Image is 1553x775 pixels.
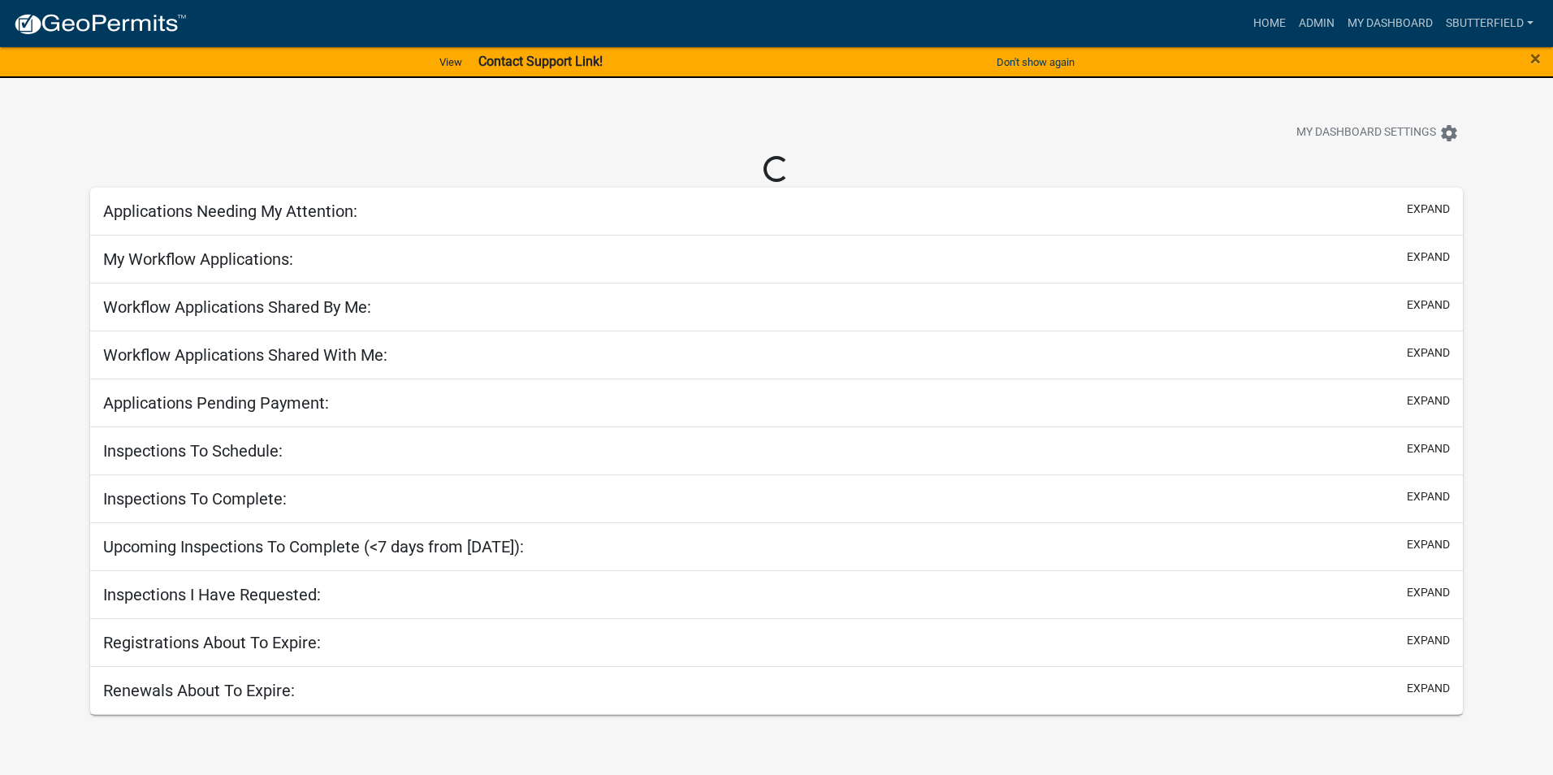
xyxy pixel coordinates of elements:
[1407,249,1450,266] button: expand
[1407,536,1450,553] button: expand
[103,345,387,365] h5: Workflow Applications Shared With Me:
[990,49,1081,76] button: Don't show again
[103,585,321,604] h5: Inspections I Have Requested:
[103,681,295,700] h5: Renewals About To Expire:
[1407,680,1450,697] button: expand
[103,297,371,317] h5: Workflow Applications Shared By Me:
[1407,344,1450,362] button: expand
[1292,8,1341,39] a: Admin
[103,489,287,509] h5: Inspections To Complete:
[433,49,469,76] a: View
[103,441,283,461] h5: Inspections To Schedule:
[103,633,321,652] h5: Registrations About To Expire:
[1407,440,1450,457] button: expand
[1439,8,1540,39] a: Sbutterfield
[1407,201,1450,218] button: expand
[478,54,603,69] strong: Contact Support Link!
[103,201,357,221] h5: Applications Needing My Attention:
[1407,488,1450,505] button: expand
[1530,47,1541,70] span: ×
[1247,8,1292,39] a: Home
[1341,8,1439,39] a: My Dashboard
[1407,392,1450,409] button: expand
[103,249,293,269] h5: My Workflow Applications:
[1407,632,1450,649] button: expand
[103,537,524,556] h5: Upcoming Inspections To Complete (<7 days from [DATE]):
[1439,123,1459,143] i: settings
[1407,584,1450,601] button: expand
[1530,49,1541,68] button: Close
[1283,117,1472,149] button: My Dashboard Settingssettings
[1407,297,1450,314] button: expand
[103,393,329,413] h5: Applications Pending Payment:
[1296,123,1436,143] span: My Dashboard Settings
